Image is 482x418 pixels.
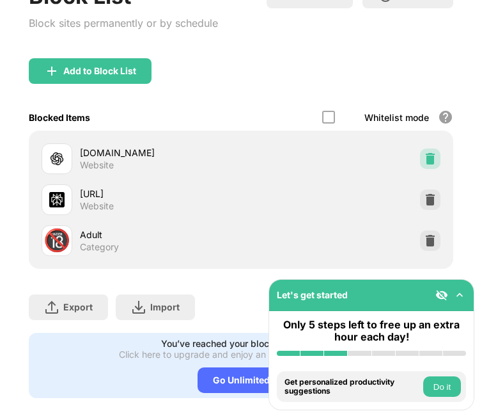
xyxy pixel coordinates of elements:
div: 🔞 [43,227,70,253]
div: Blocked Items [29,112,90,123]
button: Do it [423,376,461,397]
div: Add to Block List [63,66,136,76]
img: favicons [49,151,65,166]
div: Website [80,200,114,212]
img: eye-not-visible.svg [435,289,448,301]
div: Get personalized productivity suggestions [284,378,420,396]
div: [URL] [80,187,241,200]
div: Website [80,159,114,171]
img: omni-setup-toggle.svg [453,289,466,301]
div: Import [150,301,180,312]
div: Click here to upgrade and enjoy an unlimited block list. [119,349,348,360]
div: Adult [80,228,241,241]
div: Only 5 steps left to free up an extra hour each day! [277,319,466,343]
div: [DOMAIN_NAME] [80,146,241,159]
div: Go Unlimited [198,367,285,393]
img: favicons [49,192,65,207]
div: Block sites permanently or by schedule [29,14,218,33]
div: Let's get started [277,289,348,300]
div: Export [63,301,93,312]
div: Whitelist mode [364,112,429,123]
div: You’ve reached your block list limit. [161,338,314,349]
div: Category [80,241,119,253]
